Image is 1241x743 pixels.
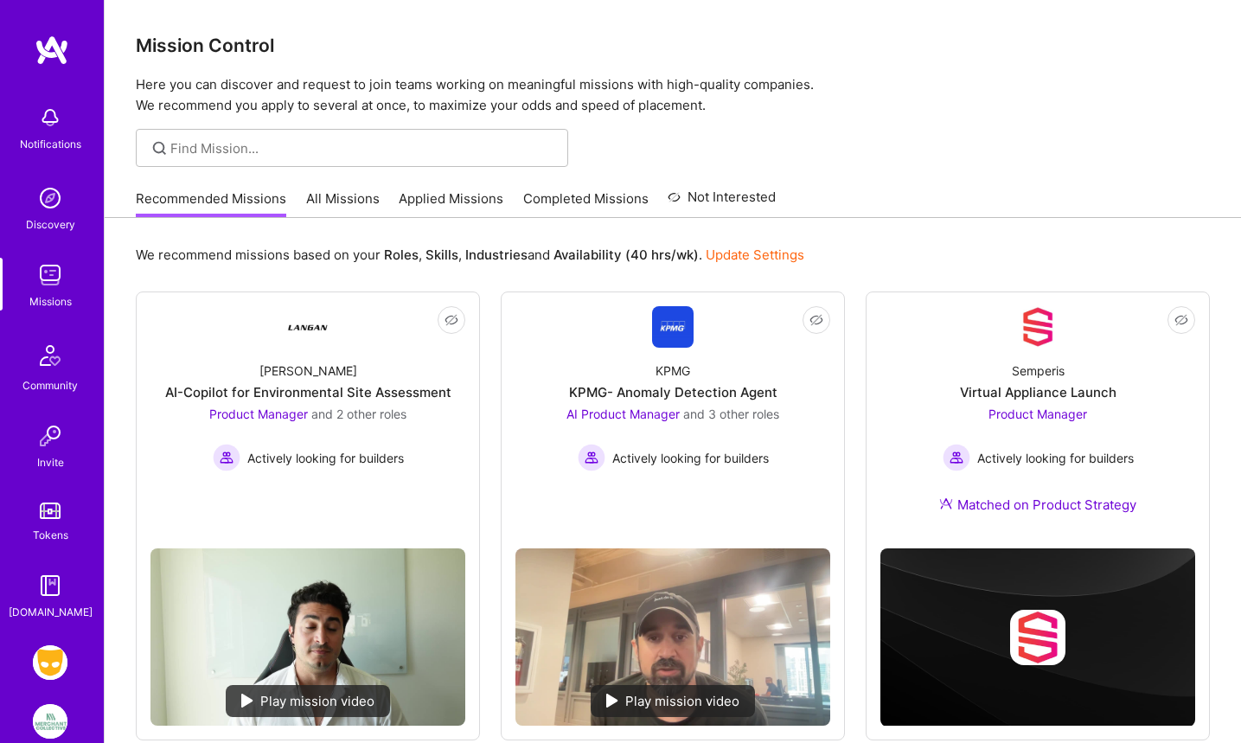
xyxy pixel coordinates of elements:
a: Applied Missions [399,189,503,218]
img: Actively looking for builders [943,444,970,471]
i: icon EyeClosed [1174,313,1188,327]
div: AI-Copilot for Environmental Site Assessment [165,383,451,401]
div: Missions [29,292,72,311]
div: Play mission video [226,685,390,717]
a: Not Interested [668,187,776,218]
img: Actively looking for builders [578,444,605,471]
i: icon EyeClosed [809,313,823,327]
a: Update Settings [706,247,804,263]
img: guide book [33,568,67,603]
a: Recommended Missions [136,189,286,218]
div: Matched on Product Strategy [939,496,1136,514]
img: Company logo [1010,610,1065,665]
i: icon SearchGrey [150,138,170,158]
img: Ateam Purple Icon [939,496,953,510]
img: No Mission [150,548,465,726]
img: discovery [33,181,67,215]
img: Company Logo [1017,306,1059,348]
span: AI Product Manager [566,407,680,421]
div: Notifications [20,135,81,153]
img: Company Logo [652,306,694,348]
a: Completed Missions [523,189,649,218]
p: We recommend missions based on your , , and . [136,246,804,264]
b: Roles [384,247,419,263]
div: KPMG- Anomaly Detection Agent [569,383,777,401]
div: Invite [37,453,64,471]
img: cover [880,548,1195,727]
p: Here you can discover and request to join teams working on meaningful missions with high-quality ... [136,74,1210,116]
img: No Mission [515,548,830,726]
span: and 2 other roles [311,407,406,421]
a: Grindr: Product & Marketing [29,645,72,680]
div: Community [22,376,78,394]
div: Tokens [33,526,68,544]
span: and 3 other roles [683,407,779,421]
input: Find Mission... [170,139,555,157]
span: Actively looking for builders [612,449,769,467]
b: Skills [425,247,458,263]
div: Semperis [1012,362,1065,380]
i: icon EyeClosed [445,313,458,327]
span: Actively looking for builders [247,449,404,467]
img: We Are The Merchants: Founding Product Manager, Merchant Collective [33,704,67,739]
span: Actively looking for builders [977,449,1134,467]
img: teamwork [33,258,67,292]
img: play [606,694,618,708]
a: Company LogoSemperisVirtual Appliance LaunchProduct Manager Actively looking for buildersActively... [880,306,1195,535]
b: Availability (40 hrs/wk) [553,247,699,263]
div: [DOMAIN_NAME] [9,603,93,621]
a: Company LogoKPMGKPMG- Anomaly Detection AgentAI Product Manager and 3 other rolesActively looking... [515,306,830,535]
span: Product Manager [209,407,308,421]
img: logo [35,35,69,66]
div: [PERSON_NAME] [259,362,357,380]
img: Company Logo [287,306,329,348]
img: Invite [33,419,67,453]
img: play [241,694,253,708]
div: Discovery [26,215,75,234]
a: All Missions [306,189,380,218]
img: tokens [40,503,61,519]
a: Company Logo[PERSON_NAME]AI-Copilot for Environmental Site AssessmentProduct Manager and 2 other ... [150,306,465,535]
div: KPMG [656,362,690,380]
img: Grindr: Product & Marketing [33,645,67,680]
span: Product Manager [988,407,1087,421]
b: Industries [465,247,528,263]
div: Play mission video [591,685,755,717]
img: bell [33,100,67,135]
h3: Mission Control [136,35,1210,56]
a: We Are The Merchants: Founding Product Manager, Merchant Collective [29,704,72,739]
div: Virtual Appliance Launch [960,383,1116,401]
img: Actively looking for builders [213,444,240,471]
img: Community [29,335,71,376]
